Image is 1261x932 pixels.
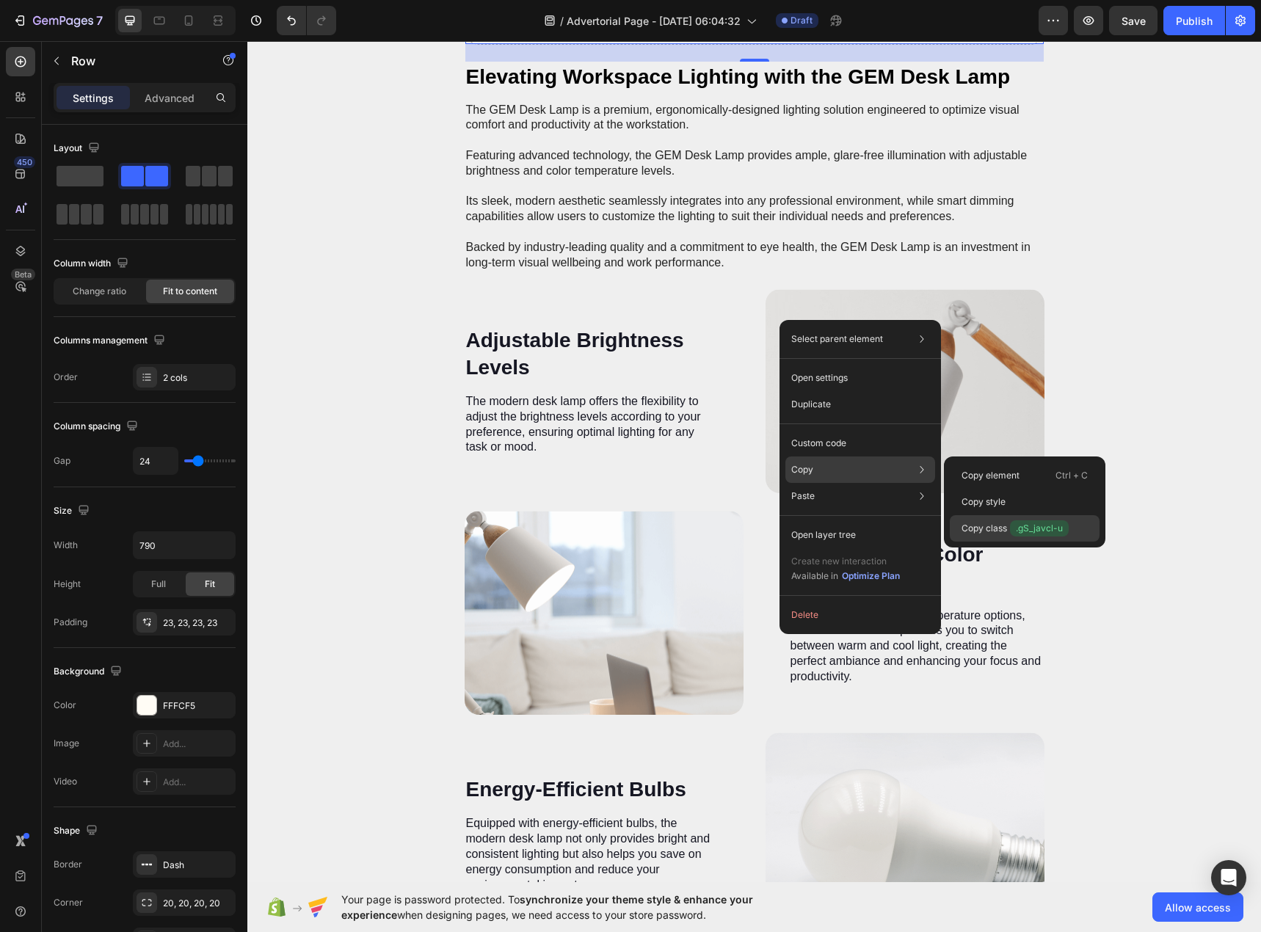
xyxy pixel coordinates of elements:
div: Columns management [54,331,168,351]
span: .gS_javcl-u [1010,520,1069,536]
input: Auto [134,448,178,474]
div: Video [54,775,77,788]
div: 20, 20, 20, 20 [163,897,232,910]
p: 7 [96,12,103,29]
div: Corner [54,896,83,909]
button: Save [1109,6,1158,35]
input: Auto [134,532,235,558]
h2: Energy-Efficient Bulbs [217,734,473,763]
p: Create new interaction [791,554,901,569]
div: Size [54,501,92,521]
div: Gap [54,454,70,467]
div: Shape [54,821,101,841]
span: Fit [205,578,215,591]
div: Border [54,858,82,871]
span: synchronize your theme style & enhance your experience [341,893,753,921]
p: Row [71,52,196,70]
button: 7 [6,6,109,35]
div: Image [54,737,79,750]
p: Advanced [145,90,195,106]
div: Add... [163,776,232,789]
div: Open Intercom Messenger [1211,860,1246,895]
div: Height [54,578,81,591]
div: FFFCF5 [163,699,232,713]
p: With customizable color temperature options, the modern desk lamp allows you to switch between wa... [543,567,796,644]
span: Available in [791,570,838,581]
p: Copy element [962,469,1020,482]
div: Column spacing [54,417,141,437]
img: gempages_432750572815254551-f085a585-ddc3-43cb-a0ea-9dc65c60daa3.png [217,470,496,674]
iframe: Design area [247,41,1261,882]
p: Open settings [791,371,848,385]
span: Save [1122,15,1146,27]
p: Copy [791,463,813,476]
span: Allow access [1165,900,1231,915]
div: Color [54,699,76,712]
span: Change ratio [73,285,126,298]
p: Duplicate [791,398,831,411]
button: Allow access [1152,892,1243,922]
div: Beta [11,269,35,280]
div: Layout [54,139,103,159]
div: Publish [1176,13,1213,29]
div: Background [54,662,125,682]
div: Width [54,539,78,552]
h2: Customizable Color Temperature [542,499,797,556]
div: Padding [54,616,87,629]
span: Your page is password protected. To when designing pages, we need access to your store password. [341,892,810,922]
div: Optimize Plan [842,569,900,583]
span: Advertorial Page - [DATE] 06:04:32 [567,13,741,29]
p: Settings [73,90,114,106]
span: Draft [791,14,813,27]
span: Fit to content [163,285,217,298]
button: Optimize Plan [841,569,901,583]
div: Column width [54,254,131,274]
p: Custom code [791,437,846,450]
img: gempages_432750572815254551-3fe2c749-2805-4a24-afd6-d8d28a26cd7e.png [518,691,797,895]
p: Copy style [962,495,1006,509]
p: Paste [791,489,815,503]
div: Add... [163,738,232,751]
div: Order [54,371,78,384]
div: Undo/Redo [277,6,336,35]
p: Open layer tree [791,528,856,542]
div: 2 cols [163,371,232,385]
img: gempages_432750572815254551-d80ee25e-8b30-4650-b39e-dcf2cc17943e.png [518,248,797,452]
button: Delete [785,602,935,628]
button: Publish [1163,6,1225,35]
p: Ctrl + C [1055,468,1088,483]
p: Copy class [962,520,1069,536]
p: Select parent element [791,332,883,346]
div: Dash [163,859,232,872]
div: 450 [14,156,35,168]
div: 23, 23, 23, 23 [163,616,232,630]
span: / [560,13,564,29]
p: Equipped with energy-efficient bulbs, the modern desk lamp not only provides bright and consisten... [219,775,471,851]
span: Full [151,578,166,591]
